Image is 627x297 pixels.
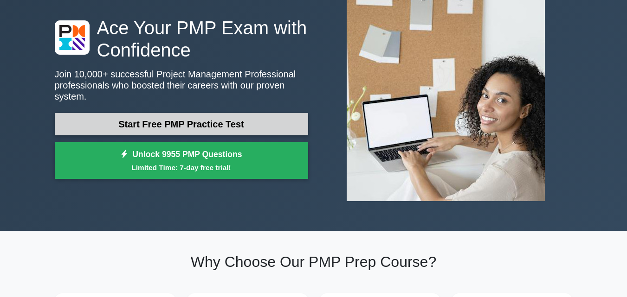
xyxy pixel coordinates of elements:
[55,17,308,61] h1: Ace Your PMP Exam with Confidence
[55,253,573,271] h2: Why Choose Our PMP Prep Course?
[55,69,308,102] p: Join 10,000+ successful Project Management Professional professionals who boosted their careers w...
[55,142,308,179] a: Unlock 9955 PMP QuestionsLimited Time: 7-day free trial!
[66,162,297,173] small: Limited Time: 7-day free trial!
[55,113,308,135] a: Start Free PMP Practice Test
